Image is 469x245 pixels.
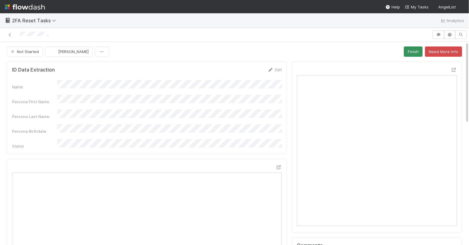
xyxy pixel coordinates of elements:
button: [PERSON_NAME] [45,46,93,57]
a: Analytics [440,17,464,24]
div: Persona Birthdate [12,128,57,134]
a: My Tasks [405,4,429,10]
div: Persona First Name [12,99,57,105]
span: AngelList [438,5,456,9]
button: Need More Info [425,46,462,57]
button: Not Started [7,46,43,57]
img: avatar_5d51780c-77ad-4a9d-a6ed-b88b2c284079.png [458,4,464,10]
span: Not Started [10,49,39,54]
div: Name [12,84,57,90]
img: logo-inverted-e16ddd16eac7371096b0.svg [5,2,45,12]
button: Finish [404,46,423,57]
img: avatar_5d51780c-77ad-4a9d-a6ed-b88b2c284079.png [50,49,56,55]
span: 📓 [5,18,11,23]
h5: ID Data Extraction [12,67,55,73]
div: Status [12,143,57,149]
span: [PERSON_NAME] [58,49,89,54]
a: Edit [268,67,282,72]
span: 2FA Reset Tasks [12,17,59,24]
div: Help [386,4,400,10]
span: My Tasks [405,5,429,9]
div: Persona Last Name [12,113,57,119]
